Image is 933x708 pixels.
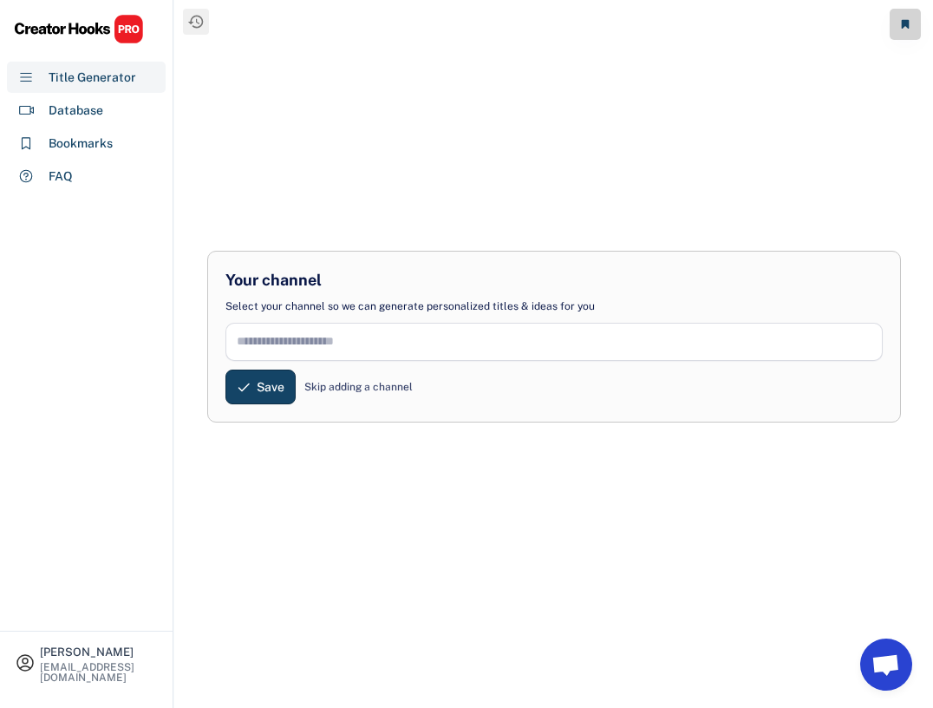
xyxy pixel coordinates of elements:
div: [EMAIL_ADDRESS][DOMAIN_NAME] [40,662,158,683]
div: [PERSON_NAME] [40,646,158,658]
div: FAQ [49,167,73,186]
div: Select your channel so we can generate personalized titles & ideas for you [225,299,595,314]
div: Title Generator [49,69,136,87]
img: CHPRO%20Logo.svg [14,14,144,44]
div: Your channel [225,269,322,291]
div: Bookmarks [49,134,113,153]
button: Save [225,370,296,404]
a: Open chat [860,639,912,691]
div: Skip adding a channel [304,379,413,395]
div: Database [49,102,103,120]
